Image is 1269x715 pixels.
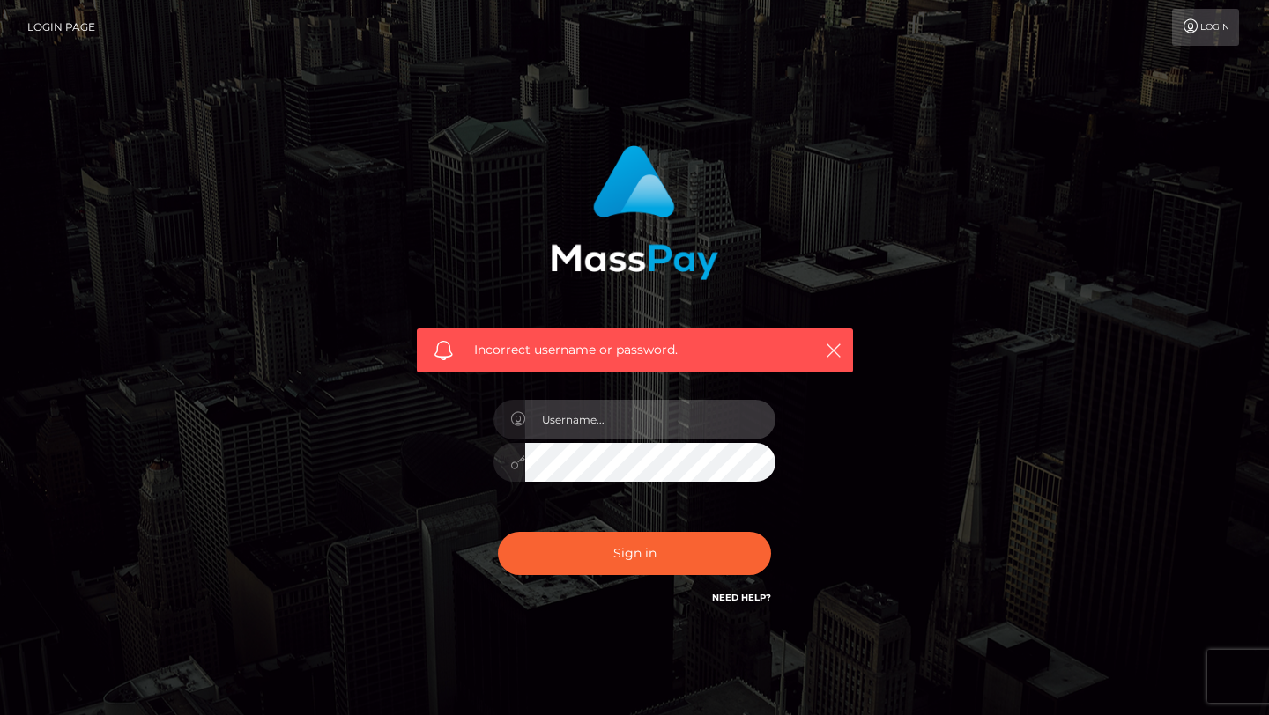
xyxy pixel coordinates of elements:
input: Username... [525,400,775,439]
button: Sign in [498,532,771,575]
img: MassPay Login [551,145,718,280]
a: Login [1172,9,1239,46]
a: Login Page [27,9,95,46]
span: Incorrect username or password. [474,341,796,359]
a: Need Help? [712,592,771,603]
